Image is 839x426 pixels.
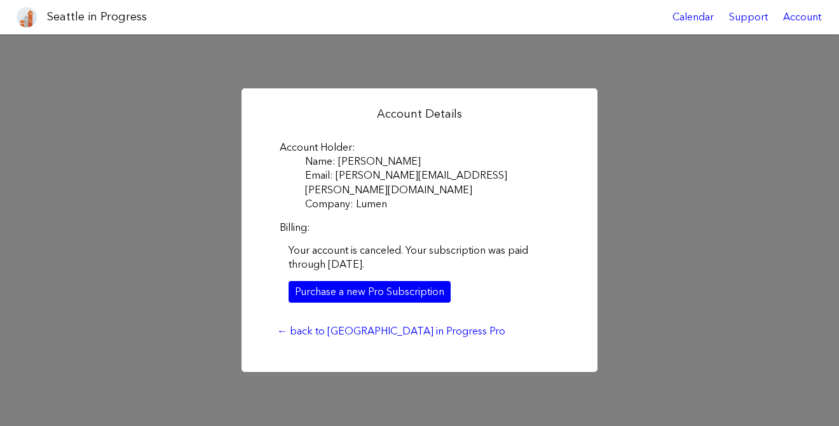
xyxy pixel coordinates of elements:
h2: Account Details [271,106,568,122]
dt: Account Holder [280,141,559,155]
dd: Name: [PERSON_NAME] [305,155,559,168]
a: ← back to [GEOGRAPHIC_DATA] in Progress Pro [271,320,512,342]
img: favicon-96x96.png [17,7,37,27]
dd: Company: Lumen [305,197,559,211]
h1: Seattle in Progress [47,9,147,25]
dd: Email: [PERSON_NAME][EMAIL_ADDRESS][PERSON_NAME][DOMAIN_NAME] [305,168,559,197]
dt: Billing [280,221,559,235]
p: Your account is canceled. Your subscription was paid through [DATE]. [289,244,550,272]
a: Purchase a new Pro Subscription [289,281,451,303]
